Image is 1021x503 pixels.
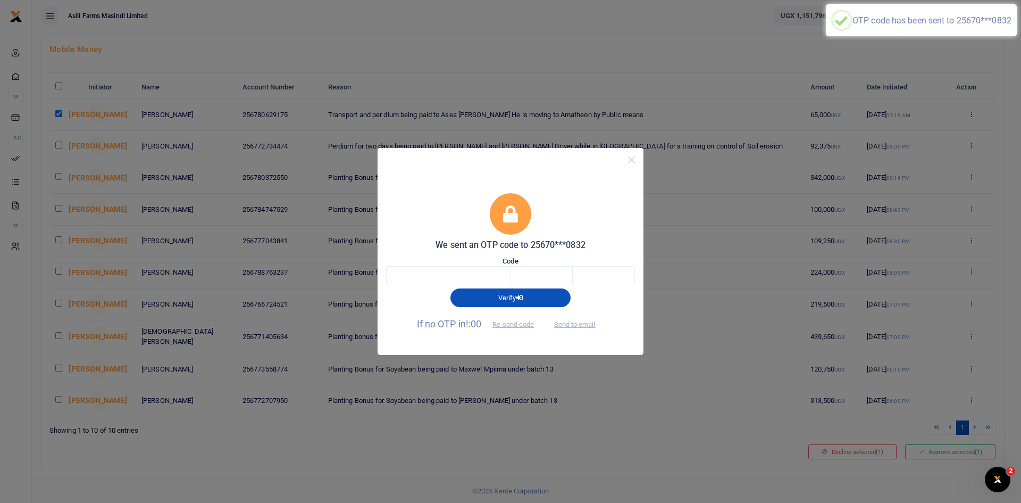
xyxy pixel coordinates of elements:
[417,318,543,329] span: If no OTP in
[985,467,1010,492] iframe: Intercom live chat
[466,318,481,329] span: !:00
[624,152,639,168] button: Close
[386,240,635,251] h5: We sent an OTP code to 25670***0832
[450,288,571,307] button: Verify
[852,15,1011,26] div: OTP code has been sent to 25670***0832
[1007,467,1015,475] span: 2
[503,256,518,267] label: Code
